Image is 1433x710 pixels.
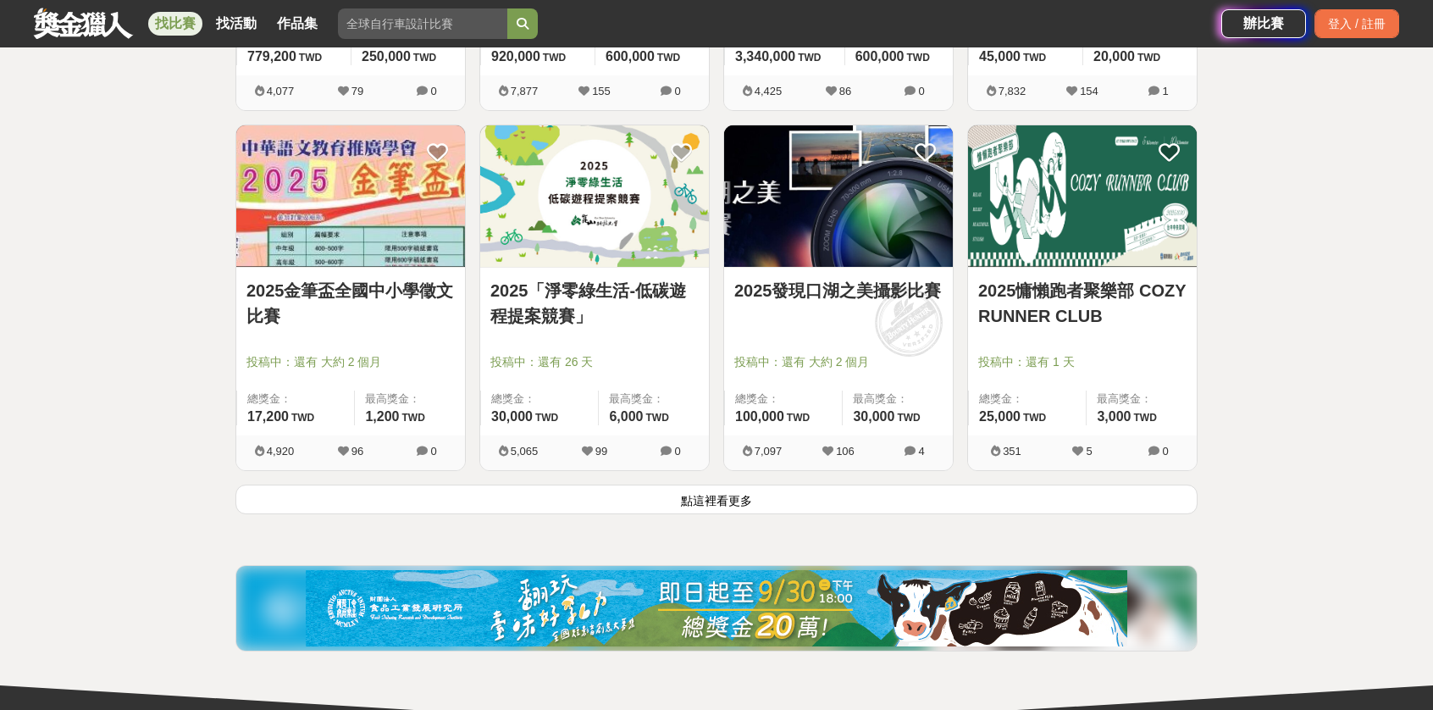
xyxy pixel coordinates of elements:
span: TWD [543,52,566,64]
span: TWD [1134,412,1157,424]
button: 點這裡看更多 [235,485,1198,514]
span: TWD [1023,52,1046,64]
span: 0 [918,85,924,97]
span: 最高獎金： [365,391,455,408]
a: Cover Image [724,125,953,268]
span: TWD [413,52,436,64]
span: 779,200 [247,49,296,64]
span: 20,000 [1093,49,1135,64]
span: 投稿中：還有 大約 2 個月 [246,353,455,371]
span: 4,425 [755,85,783,97]
span: 17,200 [247,409,289,424]
a: Cover Image [236,125,465,268]
span: TWD [1023,412,1046,424]
span: 30,000 [491,409,533,424]
span: TWD [897,412,920,424]
span: 總獎金： [735,391,832,408]
span: 7,097 [755,445,783,458]
span: 6,000 [609,409,643,424]
span: 100,000 [735,409,784,424]
a: 2025金筆盃全國中小學徵文比賽 [246,278,455,329]
span: 600,000 [606,49,655,64]
span: 99 [595,445,607,458]
span: 250,000 [362,49,411,64]
span: TWD [798,52,821,64]
span: 155 [592,85,611,97]
span: 25,000 [979,409,1021,424]
span: 最高獎金： [853,391,943,408]
a: 找比賽 [148,12,202,36]
div: 登入 / 註冊 [1314,9,1399,38]
span: 4,077 [267,85,295,97]
a: 2025慵懶跑者聚樂部 COZY RUNNER CLUB [978,278,1187,329]
a: 找活動 [209,12,263,36]
a: Cover Image [968,125,1197,268]
span: 7,832 [999,85,1026,97]
span: 投稿中：還有 26 天 [490,353,699,371]
span: TWD [299,52,322,64]
span: 4,920 [267,445,295,458]
img: Cover Image [480,125,709,267]
span: 79 [351,85,363,97]
span: 1,200 [365,409,399,424]
span: 45,000 [979,49,1021,64]
span: 106 [836,445,855,458]
span: 4 [918,445,924,458]
span: 96 [351,445,363,458]
span: 920,000 [491,49,540,64]
span: TWD [1137,52,1160,64]
span: 86 [839,85,851,97]
span: 總獎金： [247,391,344,408]
span: 154 [1080,85,1098,97]
span: 0 [674,85,680,97]
span: 總獎金： [491,391,588,408]
span: 5,065 [511,445,539,458]
span: 0 [430,85,436,97]
a: 2025發現口湖之美攝影比賽 [734,278,943,303]
span: TWD [646,412,669,424]
span: 5 [1086,445,1092,458]
span: TWD [907,52,930,64]
span: 3,000 [1097,409,1131,424]
span: 7,877 [511,85,539,97]
img: 0721bdb2-86f1-4b3e-8aa4-d67e5439bccf.jpg [306,570,1127,646]
span: 投稿中：還有 1 天 [978,353,1187,371]
span: 投稿中：還有 大約 2 個月 [734,353,943,371]
span: TWD [291,412,314,424]
span: 30,000 [853,409,894,424]
span: 351 [1003,445,1021,458]
span: 3,340,000 [735,49,795,64]
span: 0 [674,445,680,458]
span: 總獎金： [979,391,1076,408]
img: Cover Image [724,125,953,267]
input: 全球自行車設計比賽 [338,8,507,39]
span: TWD [402,412,425,424]
span: TWD [535,412,558,424]
span: 最高獎金： [1097,391,1187,408]
a: 作品集 [270,12,324,36]
span: 0 [1162,445,1168,458]
span: 最高獎金： [609,391,699,408]
span: 600,000 [855,49,905,64]
img: Cover Image [968,125,1197,267]
a: Cover Image [480,125,709,268]
span: 0 [430,445,436,458]
a: 2025「淨零綠生活-低碳遊程提案競賽」 [490,278,699,329]
span: TWD [657,52,680,64]
span: TWD [787,412,810,424]
span: 1 [1162,85,1168,97]
a: 辦比賽 [1221,9,1306,38]
img: Cover Image [236,125,465,267]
